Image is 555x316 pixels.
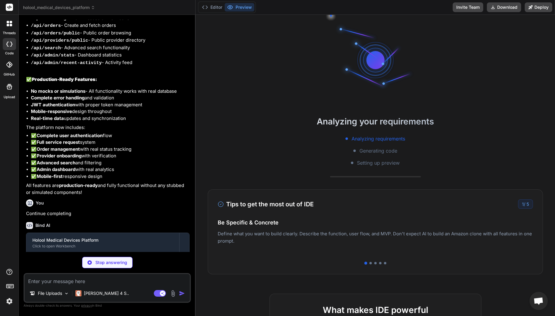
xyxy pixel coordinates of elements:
img: attachment [170,290,177,297]
code: /api/auth/login [31,16,72,21]
code: /api/orders/public [31,31,80,36]
button: Download [487,2,521,12]
li: - Dashboard statistics [31,52,190,59]
label: threads [3,31,16,36]
strong: No mocks or simulations [31,88,85,94]
code: /api/providers/public [31,38,88,43]
button: Holool Medical Devices PlatformClick to open Workbench [26,233,179,253]
div: Click to open Workbench [32,244,173,249]
p: Always double-check its answers. Your in Bind [24,303,191,308]
li: with proper token management [31,102,190,108]
h6: Bind AI [35,222,50,228]
li: - Advanced search functionality [31,44,190,52]
strong: Admin dashboard [37,166,75,172]
p: All features are and fully functional without any stubbed or simulated components! [26,182,190,196]
code: /api/search [31,46,61,51]
strong: Full service request [37,139,80,145]
code: /api/orders [31,23,61,28]
strong: production-ready [59,182,98,188]
p: Stop answering [95,260,127,266]
strong: Complete error handling [31,95,84,101]
li: - Public order browsing [31,30,190,37]
p: [PERSON_NAME] 4 S.. [84,290,129,296]
li: - All functionality works with real database [31,88,190,95]
img: Pick Models [64,291,69,296]
li: - Public provider directory [31,37,190,44]
label: code [5,51,14,56]
div: Holool Medical Devices Platform [32,237,173,243]
label: Upload [4,95,15,100]
span: 1 [522,202,524,207]
code: /api/admin/recent-activity [31,60,102,66]
li: ✅ with verification [31,153,190,160]
span: Analyzing requirements [352,135,405,142]
strong: Provider onboarding [37,153,81,159]
li: - Activity feed [31,59,190,67]
button: Deploy [525,2,552,12]
li: - Create and fetch orders [31,22,190,30]
h2: Analyzing your requirements [196,115,555,128]
li: ✅ system [31,139,190,146]
label: GitHub [4,72,15,77]
button: Invite Team [453,2,483,12]
span: holool_medical_devices_platform [23,5,95,11]
strong: Advanced search [37,160,75,166]
code: /api/admin/stats [31,53,74,58]
li: and validation [31,95,190,102]
span: privacy [81,304,92,307]
strong: Mobile-first [37,173,63,179]
li: ✅ with real analytics [31,166,190,173]
li: ✅ responsive design [31,173,190,180]
img: Claude 4 Sonnet [75,290,81,296]
strong: JWT authentication [31,102,75,108]
li: updates and synchronization [31,115,190,122]
span: 5 [527,202,529,207]
span: Generating code [359,147,397,154]
h2: ✅ [26,76,190,83]
h6: You [36,200,44,206]
h3: Tips to get the most out of IDE [218,200,314,209]
strong: Mobile-responsive [31,108,72,114]
button: Preview [225,3,254,11]
p: File Uploads [38,290,62,296]
li: ✅ flow [31,132,190,139]
div: / [518,199,533,209]
strong: Order management [37,146,80,152]
h4: Be Specific & Concrete [218,218,533,227]
li: ✅ and filtering [31,160,190,166]
strong: Production-Ready Features: [32,76,97,82]
strong: Real-time data [31,115,64,121]
p: The platform now includes: [26,124,190,131]
li: ✅ with real status tracking [31,146,190,153]
div: Open chat [530,292,548,310]
img: settings [4,296,15,306]
li: design throughout [31,108,190,115]
button: Editor [200,3,225,11]
p: Continue completing [26,210,190,217]
img: icon [179,290,185,296]
span: Setting up preview [357,159,400,166]
strong: Complete user authentication [37,133,103,138]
